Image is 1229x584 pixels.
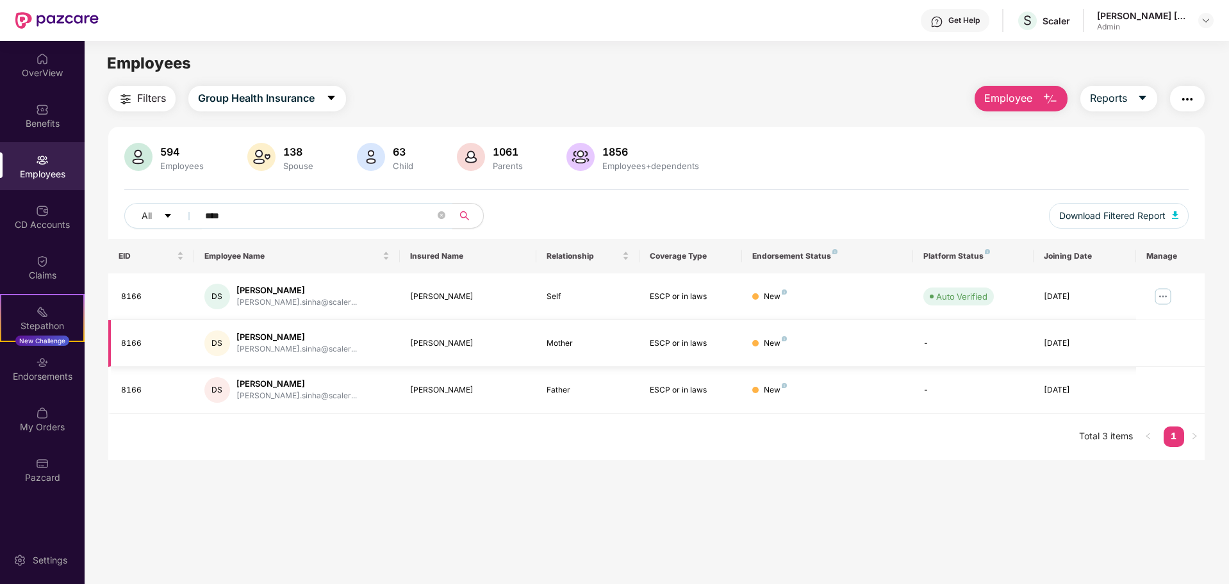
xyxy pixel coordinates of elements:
[1191,432,1198,440] span: right
[281,161,316,171] div: Spouse
[984,90,1032,106] span: Employee
[452,203,484,229] button: search
[650,384,732,396] div: ESCP or in laws
[326,93,336,104] span: caret-down
[390,161,416,171] div: Child
[782,383,787,388] img: svg+xml;base64,PHN2ZyB4bWxucz0iaHR0cDovL3d3dy53My5vcmcvMjAwMC9zdmciIHdpZHRoPSI4IiBoZWlnaHQ9IjgiIH...
[194,239,400,273] th: Employee Name
[948,15,980,26] div: Get Help
[650,337,732,350] div: ESCP or in laws
[236,296,357,309] div: [PERSON_NAME].sinha@scaler...
[236,378,357,390] div: [PERSON_NAME]
[29,554,71,567] div: Settings
[36,407,49,419] img: svg+xml;base64,PHN2ZyBpZD0iTXlfT3JkZXJzIiBkYXRhLW5hbWU9Ik15IE9yZGVycyIgeG1sbnM9Imh0dHA6Ly93d3cudz...
[832,249,837,254] img: svg+xml;base64,PHN2ZyB4bWxucz0iaHR0cDovL3d3dy53My5vcmcvMjAwMC9zdmciIHdpZHRoPSI4IiBoZWlnaHQ9IjgiIH...
[1034,239,1136,273] th: Joining Date
[764,337,787,350] div: New
[198,90,315,106] span: Group Health Insurance
[1137,93,1148,104] span: caret-down
[1023,13,1032,28] span: S
[13,554,26,567] img: svg+xml;base64,PHN2ZyBpZD0iU2V0dGluZy0yMHgyMCIgeG1sbnM9Imh0dHA6Ly93d3cudzMub3JnLzIwMDAvc3ZnIiB3aW...
[357,143,385,171] img: svg+xml;base64,PHN2ZyB4bWxucz0iaHR0cDovL3d3dy53My5vcmcvMjAwMC9zdmciIHhtbG5zOnhsaW5rPSJodHRwOi8vd3...
[36,103,49,116] img: svg+xml;base64,PHN2ZyBpZD0iQmVuZWZpdHMiIHhtbG5zPSJodHRwOi8vd3d3LnczLm9yZy8yMDAwL3N2ZyIgd2lkdGg9Ij...
[913,320,1033,367] td: -
[204,377,230,403] div: DS
[15,12,99,29] img: New Pazcare Logo
[36,305,49,318] img: svg+xml;base64,PHN2ZyB4bWxucz0iaHR0cDovL3d3dy53My5vcmcvMjAwMC9zdmciIHdpZHRoPSIyMSIgaGVpZ2h0PSIyMC...
[163,211,172,222] span: caret-down
[547,384,629,396] div: Father
[650,291,732,303] div: ESCP or in laws
[1090,90,1127,106] span: Reports
[1097,22,1187,32] div: Admin
[975,86,1068,111] button: Employee
[158,145,206,158] div: 594
[457,143,485,171] img: svg+xml;base64,PHN2ZyB4bWxucz0iaHR0cDovL3d3dy53My5vcmcvMjAwMC9zdmciIHhtbG5zOnhsaW5rPSJodHRwOi8vd3...
[1097,10,1187,22] div: [PERSON_NAME] [PERSON_NAME]
[547,251,619,261] span: Relationship
[1080,86,1157,111] button: Reportscaret-down
[764,384,787,396] div: New
[1172,211,1178,219] img: svg+xml;base64,PHN2ZyB4bWxucz0iaHR0cDovL3d3dy53My5vcmcvMjAwMC9zdmciIHhtbG5zOnhsaW5rPSJodHRwOi8vd3...
[600,161,702,171] div: Employees+dependents
[137,90,166,106] span: Filters
[236,284,357,296] div: [PERSON_NAME]
[936,290,987,303] div: Auto Verified
[36,356,49,369] img: svg+xml;base64,PHN2ZyBpZD0iRW5kb3JzZW1lbnRzIiB4bWxucz0iaHR0cDovL3d3dy53My5vcmcvMjAwMC9zdmciIHdpZH...
[1184,426,1205,447] button: right
[490,145,525,158] div: 1061
[1201,15,1211,26] img: svg+xml;base64,PHN2ZyBpZD0iRHJvcGRvd24tMzJ4MzIiIHhtbG5zPSJodHRwOi8vd3d3LnczLm9yZy8yMDAwL3N2ZyIgd2...
[236,331,357,343] div: [PERSON_NAME]
[1043,15,1070,27] div: Scaler
[204,284,230,309] div: DS
[1044,384,1126,396] div: [DATE]
[782,336,787,341] img: svg+xml;base64,PHN2ZyB4bWxucz0iaHR0cDovL3d3dy53My5vcmcvMjAwMC9zdmciIHdpZHRoPSI4IiBoZWlnaHQ9IjgiIH...
[36,457,49,470] img: svg+xml;base64,PHN2ZyBpZD0iUGF6Y2FyZCIgeG1sbnM9Imh0dHA6Ly93d3cudzMub3JnLzIwMDAvc3ZnIiB3aWR0aD0iMj...
[142,209,152,223] span: All
[390,145,416,158] div: 63
[1138,426,1159,447] button: left
[36,204,49,217] img: svg+xml;base64,PHN2ZyBpZD0iQ0RfQWNjb3VudHMiIGRhdGEtbmFtZT0iQ0QgQWNjb3VudHMiIHhtbG5zPSJodHRwOi8vd3...
[281,145,316,158] div: 138
[1138,426,1159,447] li: Previous Page
[118,92,133,107] img: svg+xml;base64,PHN2ZyB4bWxucz0iaHR0cDovL3d3dy53My5vcmcvMjAwMC9zdmciIHdpZHRoPSIyNCIgaGVpZ2h0PSIyNC...
[108,86,176,111] button: Filters
[1044,337,1126,350] div: [DATE]
[121,384,184,396] div: 8166
[490,161,525,171] div: Parents
[36,255,49,268] img: svg+xml;base64,PHN2ZyBpZD0iQ2xhaW0iIHhtbG5zPSJodHRwOi8vd3d3LnczLm9yZy8yMDAwL3N2ZyIgd2lkdGg9IjIwIi...
[913,367,1033,414] td: -
[1079,426,1133,447] li: Total 3 items
[1164,426,1184,446] a: 1
[124,203,202,229] button: Allcaret-down
[1049,203,1189,229] button: Download Filtered Report
[121,291,184,303] div: 8166
[452,211,477,221] span: search
[119,251,174,261] span: EID
[400,239,537,273] th: Insured Name
[600,145,702,158] div: 1856
[752,251,903,261] div: Endorsement Status
[547,337,629,350] div: Mother
[121,337,184,350] div: 8166
[410,337,527,350] div: [PERSON_NAME]
[438,210,445,222] span: close-circle
[782,289,787,295] img: svg+xml;base64,PHN2ZyB4bWxucz0iaHR0cDovL3d3dy53My5vcmcvMjAwMC9zdmciIHdpZHRoPSI4IiBoZWlnaHQ9IjgiIH...
[1059,209,1166,223] span: Download Filtered Report
[188,86,346,111] button: Group Health Insurancecaret-down
[1043,92,1058,107] img: svg+xml;base64,PHN2ZyB4bWxucz0iaHR0cDovL3d3dy53My5vcmcvMjAwMC9zdmciIHhtbG5zOnhsaW5rPSJodHRwOi8vd3...
[985,249,990,254] img: svg+xml;base64,PHN2ZyB4bWxucz0iaHR0cDovL3d3dy53My5vcmcvMjAwMC9zdmciIHdpZHRoPSI4IiBoZWlnaHQ9IjgiIH...
[1180,92,1195,107] img: svg+xml;base64,PHN2ZyB4bWxucz0iaHR0cDovL3d3dy53My5vcmcvMjAwMC9zdmciIHdpZHRoPSIyNCIgaGVpZ2h0PSIyNC...
[1044,291,1126,303] div: [DATE]
[639,239,742,273] th: Coverage Type
[1,320,83,332] div: Stepathon
[764,291,787,303] div: New
[1136,239,1205,273] th: Manage
[410,384,527,396] div: [PERSON_NAME]
[236,343,357,355] div: [PERSON_NAME].sinha@scaler...
[1184,426,1205,447] li: Next Page
[204,251,380,261] span: Employee Name
[124,143,153,171] img: svg+xml;base64,PHN2ZyB4bWxucz0iaHR0cDovL3d3dy53My5vcmcvMjAwMC9zdmciIHhtbG5zOnhsaW5rPSJodHRwOi8vd3...
[536,239,639,273] th: Relationship
[158,161,206,171] div: Employees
